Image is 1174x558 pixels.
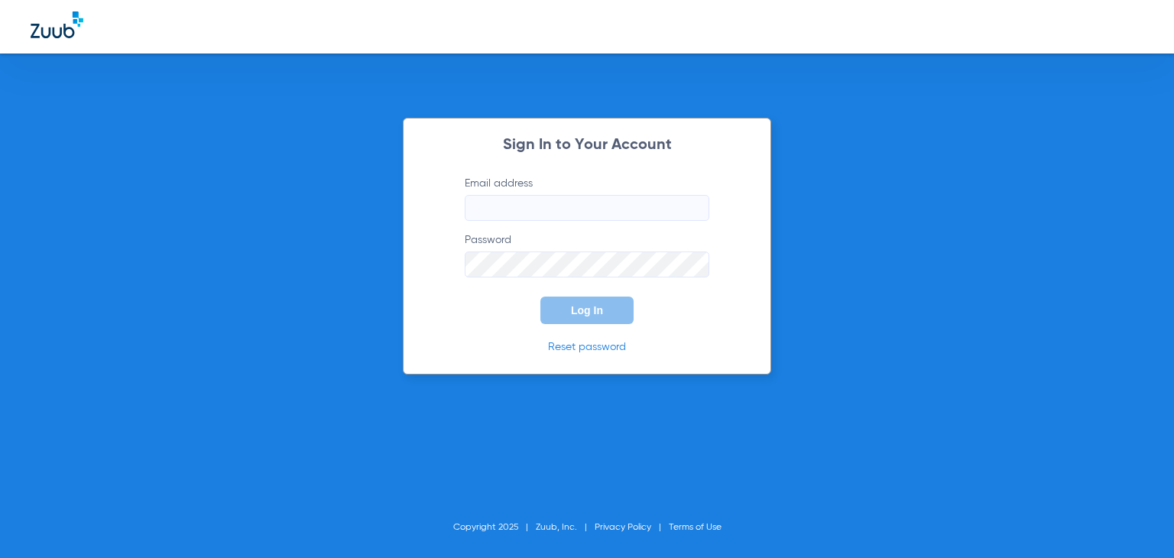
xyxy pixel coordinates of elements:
button: Log In [540,297,634,324]
li: Zuub, Inc. [536,520,595,535]
a: Terms of Use [669,523,722,532]
input: Password [465,251,709,277]
a: Privacy Policy [595,523,651,532]
li: Copyright 2025 [453,520,536,535]
span: Log In [571,304,603,316]
a: Reset password [548,342,626,352]
label: Email address [465,176,709,221]
label: Password [465,232,709,277]
img: Zuub Logo [31,11,83,38]
input: Email address [465,195,709,221]
h2: Sign In to Your Account [442,138,732,153]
